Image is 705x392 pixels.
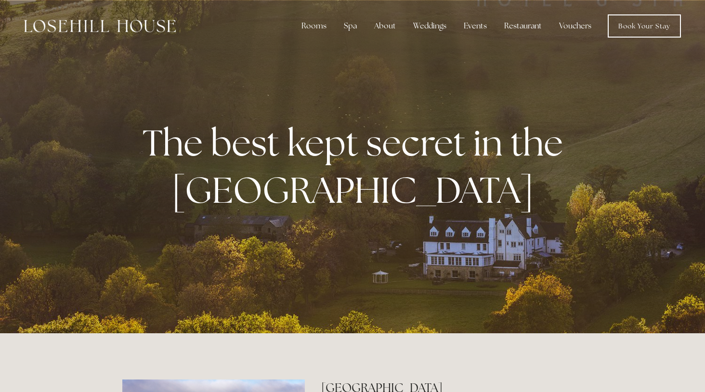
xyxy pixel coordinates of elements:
div: Rooms [294,16,334,36]
div: Events [456,16,495,36]
a: Vouchers [551,16,599,36]
div: Spa [336,16,365,36]
div: Restaurant [496,16,549,36]
a: Book Your Stay [608,14,681,38]
div: About [366,16,404,36]
strong: The best kept secret in the [GEOGRAPHIC_DATA] [143,119,571,213]
div: Weddings [405,16,454,36]
img: Losehill House [24,20,176,32]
